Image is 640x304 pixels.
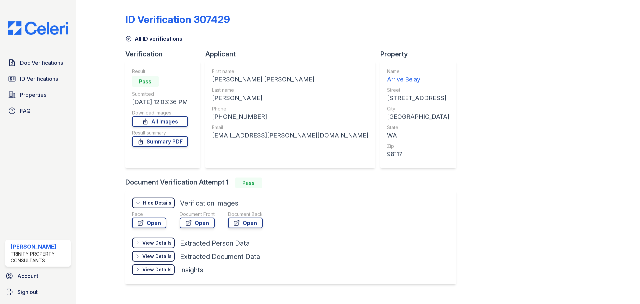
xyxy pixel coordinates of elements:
[180,239,250,248] div: Extracted Person Data
[132,136,188,147] a: Summary PDF
[212,124,368,131] div: Email
[3,285,73,299] a: Sign out
[3,21,73,35] img: CE_Logo_Blue-a8612792a0a2168367f1c8372b55b34899dd931a85d93a1a3d3e32e68fde9ad4.png
[180,265,203,275] div: Insights
[228,218,263,228] a: Open
[142,253,172,260] div: View Details
[387,75,449,84] div: Arrive Belay
[132,129,188,136] div: Result summary
[132,76,159,87] div: Pass
[387,131,449,140] div: WA
[142,266,172,273] div: View Details
[125,13,230,25] div: ID Verification 307429
[235,178,262,188] div: Pass
[180,199,238,208] div: Verification Images
[143,200,171,206] div: Hide Details
[387,93,449,103] div: [STREET_ADDRESS]
[17,272,38,280] span: Account
[5,104,71,117] a: FAQ
[387,105,449,112] div: City
[125,49,205,59] div: Verification
[212,112,368,121] div: [PHONE_NUMBER]
[380,49,461,59] div: Property
[11,243,68,251] div: [PERSON_NAME]
[387,87,449,93] div: Street
[5,56,71,69] a: Doc Verifications
[125,35,182,43] a: All ID verifications
[125,178,461,188] div: Document Verification Attempt 1
[20,75,58,83] span: ID Verifications
[132,116,188,127] a: All Images
[387,112,449,121] div: [GEOGRAPHIC_DATA]
[212,75,368,84] div: [PERSON_NAME] [PERSON_NAME]
[132,91,188,97] div: Submitted
[212,87,368,93] div: Last name
[228,211,263,218] div: Document Back
[3,269,73,283] a: Account
[20,91,46,99] span: Properties
[20,59,63,67] span: Doc Verifications
[212,93,368,103] div: [PERSON_NAME]
[11,251,68,264] div: Trinity Property Consultants
[142,240,172,246] div: View Details
[212,105,368,112] div: Phone
[180,218,215,228] a: Open
[180,211,215,218] div: Document Front
[387,68,449,84] a: Name Arrive Belay
[212,131,368,140] div: [EMAIL_ADDRESS][PERSON_NAME][DOMAIN_NAME]
[212,68,368,75] div: First name
[387,149,449,159] div: 98117
[5,88,71,101] a: Properties
[132,68,188,75] div: Result
[180,252,260,261] div: Extracted Document Data
[387,143,449,149] div: Zip
[612,277,633,297] iframe: chat widget
[20,107,31,115] span: FAQ
[387,68,449,75] div: Name
[132,211,166,218] div: Face
[132,218,166,228] a: Open
[5,72,71,85] a: ID Verifications
[17,288,38,296] span: Sign out
[132,97,188,107] div: [DATE] 12:03:36 PM
[387,124,449,131] div: State
[205,49,380,59] div: Applicant
[132,109,188,116] div: Download Images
